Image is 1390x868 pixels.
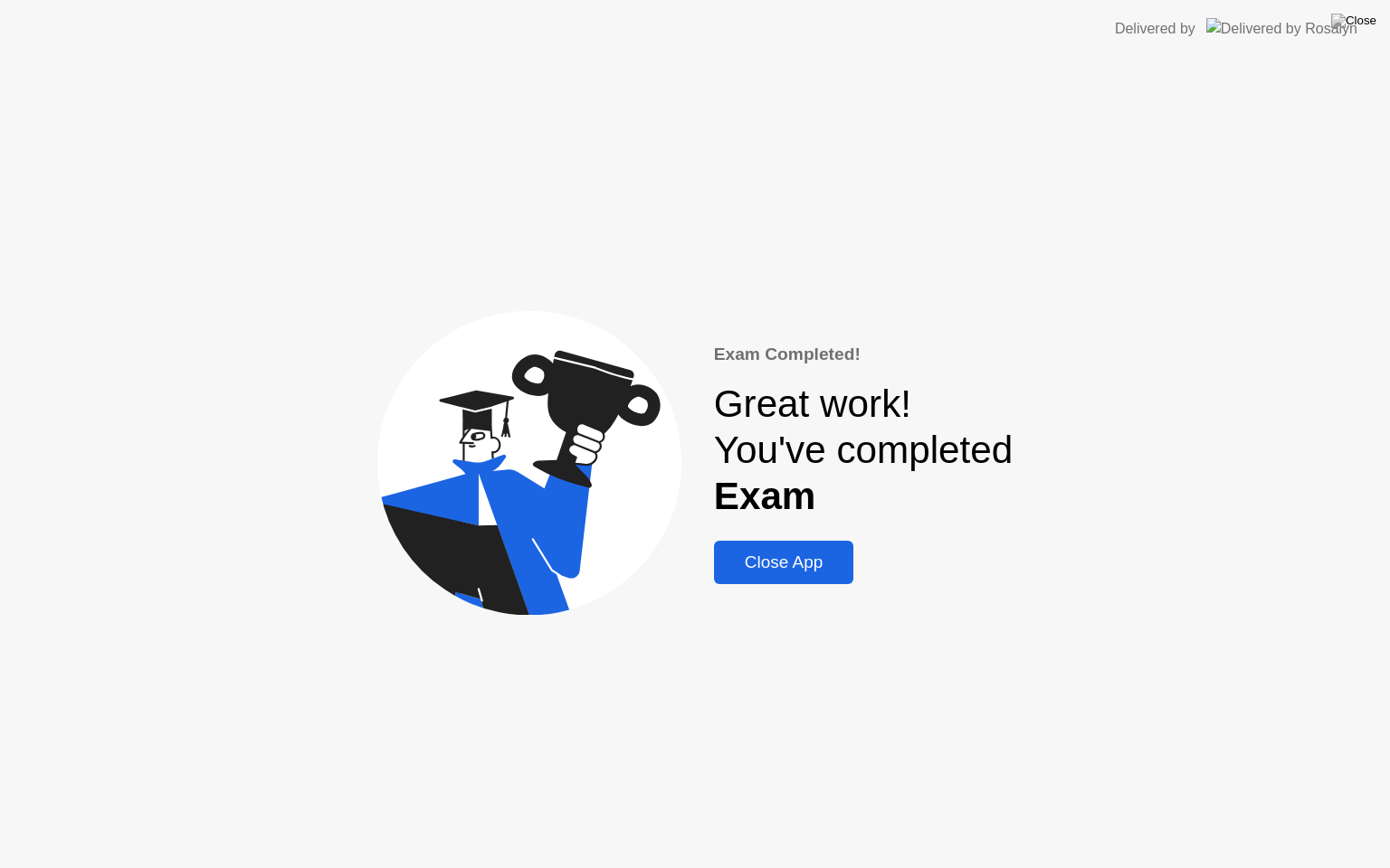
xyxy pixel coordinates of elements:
div: Close App [719,552,849,572]
img: Delivered by Rosalyn [1206,18,1357,39]
div: Exam Completed! [714,342,1014,368]
div: Delivered by [1115,18,1195,40]
img: Close [1331,14,1376,28]
div: Great work! You've completed [714,382,1014,519]
b: Exam [714,475,816,517]
button: Close App [714,541,854,584]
